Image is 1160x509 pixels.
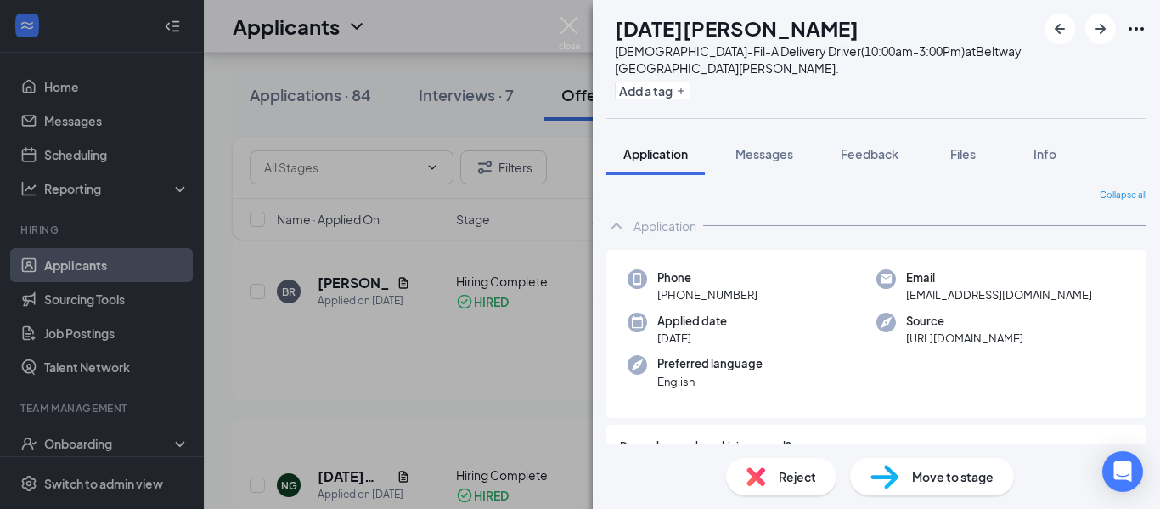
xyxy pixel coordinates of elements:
span: [URL][DOMAIN_NAME] [906,330,1023,347]
div: [DEMOGRAPHIC_DATA]-Fil-A Delivery Driver(10:00am-3:00Pm) at Beltway [GEOGRAPHIC_DATA][PERSON_NAME]. [615,42,1036,76]
svg: ArrowLeftNew [1050,19,1070,39]
button: PlusAdd a tag [615,82,690,99]
span: Feedback [841,146,898,161]
svg: Plus [676,86,686,96]
span: Files [950,146,976,161]
span: Reject [779,467,816,486]
h1: [DATE][PERSON_NAME] [615,14,859,42]
span: Info [1033,146,1056,161]
button: ArrowLeftNew [1045,14,1075,44]
span: [DATE] [657,330,727,347]
span: Email [906,269,1092,286]
span: English [657,373,763,390]
div: Open Intercom Messenger [1102,451,1143,492]
span: Phone [657,269,757,286]
span: [EMAIL_ADDRESS][DOMAIN_NAME] [906,286,1092,303]
span: Move to stage [912,467,994,486]
span: Source [906,313,1023,330]
span: Do you have a clean driving record? [620,438,791,455]
div: Application [633,218,696,235]
span: [PHONE_NUMBER] [657,286,757,303]
span: Applied date [657,313,727,330]
span: Messages [735,146,793,161]
button: ArrowRight [1085,14,1116,44]
span: Application [623,146,688,161]
span: Preferred language [657,355,763,372]
svg: ArrowRight [1090,19,1111,39]
span: Collapse all [1100,189,1146,202]
svg: Ellipses [1126,19,1146,39]
svg: ChevronUp [606,216,627,236]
